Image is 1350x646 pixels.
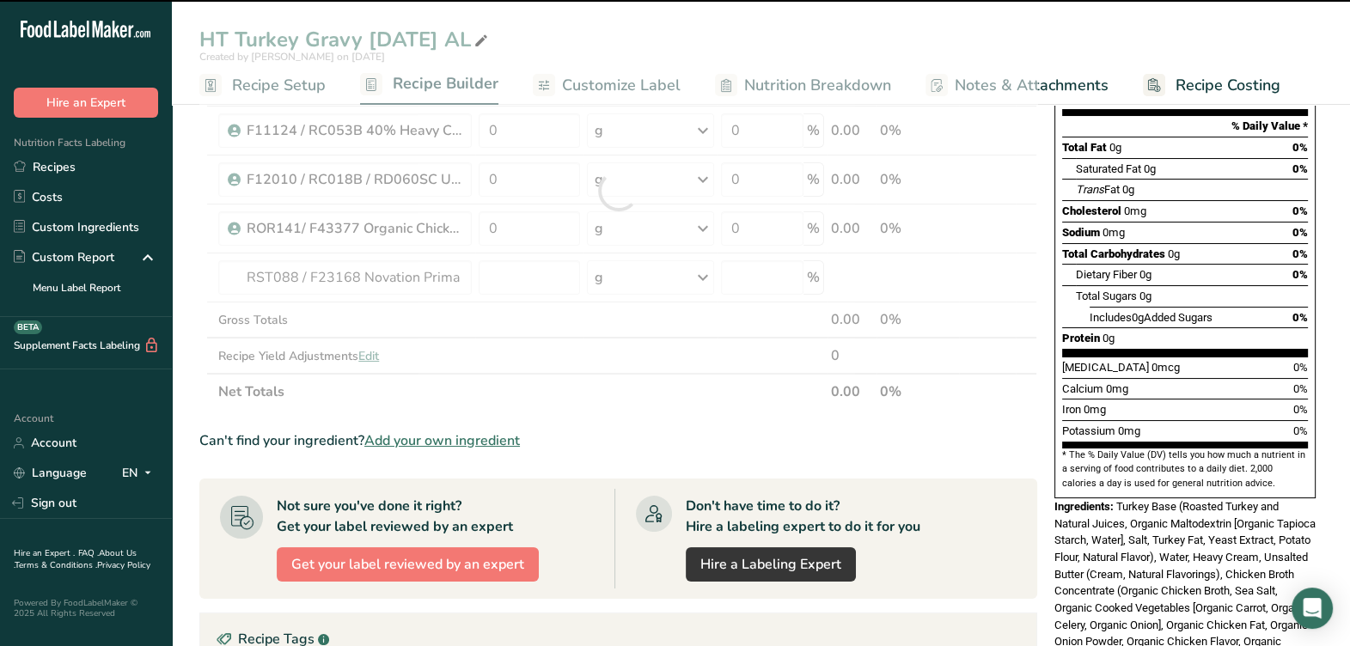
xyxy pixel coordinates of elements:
div: Not sure you've done it right? Get your label reviewed by an expert [277,496,513,537]
span: 0% [1292,162,1308,175]
span: 0g [1109,141,1121,154]
span: Total Carbohydrates [1062,247,1165,260]
span: Includes Added Sugars [1090,311,1213,324]
a: Privacy Policy [97,559,150,571]
a: FAQ . [78,547,99,559]
span: 0g [1132,311,1144,324]
button: Hire an Expert [14,88,158,118]
span: 0% [1292,247,1308,260]
span: 0mg [1106,382,1128,395]
span: 0mg [1103,226,1125,239]
a: Terms & Conditions . [15,559,97,571]
div: Powered By FoodLabelMaker © 2025 All Rights Reserved [14,598,158,619]
span: 0% [1293,361,1308,374]
span: Iron [1062,403,1081,416]
span: Potassium [1062,424,1115,437]
section: % Daily Value * [1062,116,1308,137]
span: 0% [1292,311,1308,324]
span: 0mcg [1151,361,1180,374]
section: * The % Daily Value (DV) tells you how much a nutrient in a serving of food contributes to a dail... [1062,448,1308,491]
span: 0% [1292,226,1308,239]
span: Dietary Fiber [1076,268,1137,281]
span: Total Fat [1062,141,1107,154]
span: 0mg [1124,204,1146,217]
span: 0g [1168,247,1180,260]
span: Get your label reviewed by an expert [291,554,524,575]
span: Ingredients: [1054,500,1114,513]
span: 0mg [1084,403,1106,416]
a: Hire a Labeling Expert [686,547,856,582]
a: Hire an Expert . [14,547,75,559]
span: Calcium [1062,382,1103,395]
span: [MEDICAL_DATA] [1062,361,1149,374]
span: Recipe Costing [1176,74,1280,97]
div: Don't have time to do it? Hire a labeling expert to do it for you [686,496,920,537]
span: 0% [1292,141,1308,154]
div: Custom Report [14,248,114,266]
span: 0% [1293,424,1308,437]
span: Cholesterol [1062,204,1121,217]
span: Protein [1062,332,1100,344]
span: 0% [1293,382,1308,395]
a: About Us . [14,547,137,571]
i: Trans [1076,183,1104,196]
button: Get your label reviewed by an expert [277,547,539,582]
span: Total Sugars [1076,289,1137,302]
span: 0% [1293,403,1308,416]
div: Can't find your ingredient? [199,430,1037,451]
span: 0% [1292,204,1308,217]
span: 0g [1103,332,1115,344]
div: Open Intercom Messenger [1292,588,1333,629]
span: Add your own ingredient [364,430,520,451]
span: Saturated Fat [1076,162,1141,175]
span: 0mg [1118,424,1140,437]
span: 0g [1139,289,1151,302]
div: EN [122,463,158,484]
span: Sodium [1062,226,1100,239]
a: Recipe Costing [1143,66,1280,105]
span: Fat [1076,183,1120,196]
span: 0g [1144,162,1156,175]
span: 0% [1292,268,1308,281]
span: 0g [1139,268,1151,281]
span: 0g [1122,183,1134,196]
div: BETA [14,320,42,334]
a: Language [14,458,87,488]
